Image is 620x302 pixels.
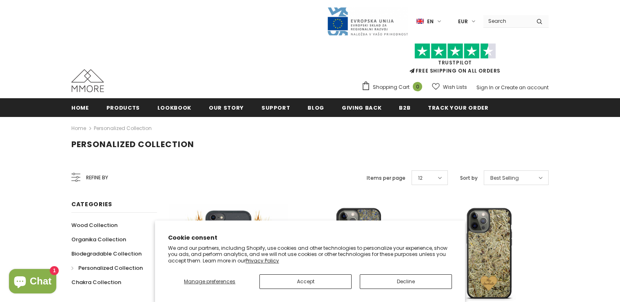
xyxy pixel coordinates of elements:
a: Lookbook [157,98,191,117]
label: Sort by [460,174,478,182]
img: Trust Pilot Stars [414,43,496,59]
a: Personalized Collection [94,125,152,132]
a: Sign In [476,84,494,91]
span: 12 [418,174,423,182]
span: Chakra Collection [71,278,121,286]
a: Track your order [428,98,488,117]
img: MMORE Cases [71,69,104,92]
img: i-lang-1.png [416,18,424,25]
a: Home [71,123,86,133]
a: Biodegradable Collection [71,247,142,261]
span: Giving back [342,104,381,112]
inbox-online-store-chat: Shopify online store chat [7,269,59,295]
span: Shopping Cart [373,83,410,91]
a: Products [106,98,140,117]
a: Giving back [342,98,381,117]
label: Items per page [367,174,405,182]
a: B2B [399,98,410,117]
a: Trustpilot [438,59,472,66]
span: or [495,84,500,91]
img: Javni Razpis [327,7,408,36]
span: Manage preferences [184,278,235,285]
span: Blog [308,104,324,112]
input: Search Site [483,15,530,27]
span: support [261,104,290,112]
button: Manage preferences [168,274,251,289]
button: Decline [360,274,452,289]
button: Accept [259,274,352,289]
span: Home [71,104,89,112]
a: Wish Lists [432,80,467,94]
span: Categories [71,200,112,208]
span: Lookbook [157,104,191,112]
span: Track your order [428,104,488,112]
span: Organika Collection [71,236,126,243]
span: Wood Collection [71,221,117,229]
p: We and our partners, including Shopify, use cookies and other technologies to personalize your ex... [168,245,452,264]
span: Personalized Collection [78,264,143,272]
span: Best Selling [490,174,519,182]
span: 0 [413,82,422,91]
span: en [427,18,434,26]
a: Wood Collection [71,218,117,232]
a: Blog [308,98,324,117]
span: Personalized Collection [71,139,194,150]
a: Organika Collection [71,232,126,247]
a: Our Story [209,98,244,117]
span: Our Story [209,104,244,112]
a: support [261,98,290,117]
a: Javni Razpis [327,18,408,24]
a: Chakra Collection [71,275,121,289]
span: Biodegradable Collection [71,250,142,258]
span: Refine by [86,173,108,182]
span: EUR [458,18,468,26]
a: Shopping Cart 0 [361,81,426,93]
a: Personalized Collection [71,261,143,275]
a: Privacy Policy [246,257,279,264]
a: Home [71,98,89,117]
span: FREE SHIPPING ON ALL ORDERS [361,47,549,74]
h2: Cookie consent [168,234,452,242]
a: Create an account [501,84,549,91]
span: Wish Lists [443,83,467,91]
span: B2B [399,104,410,112]
span: Products [106,104,140,112]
